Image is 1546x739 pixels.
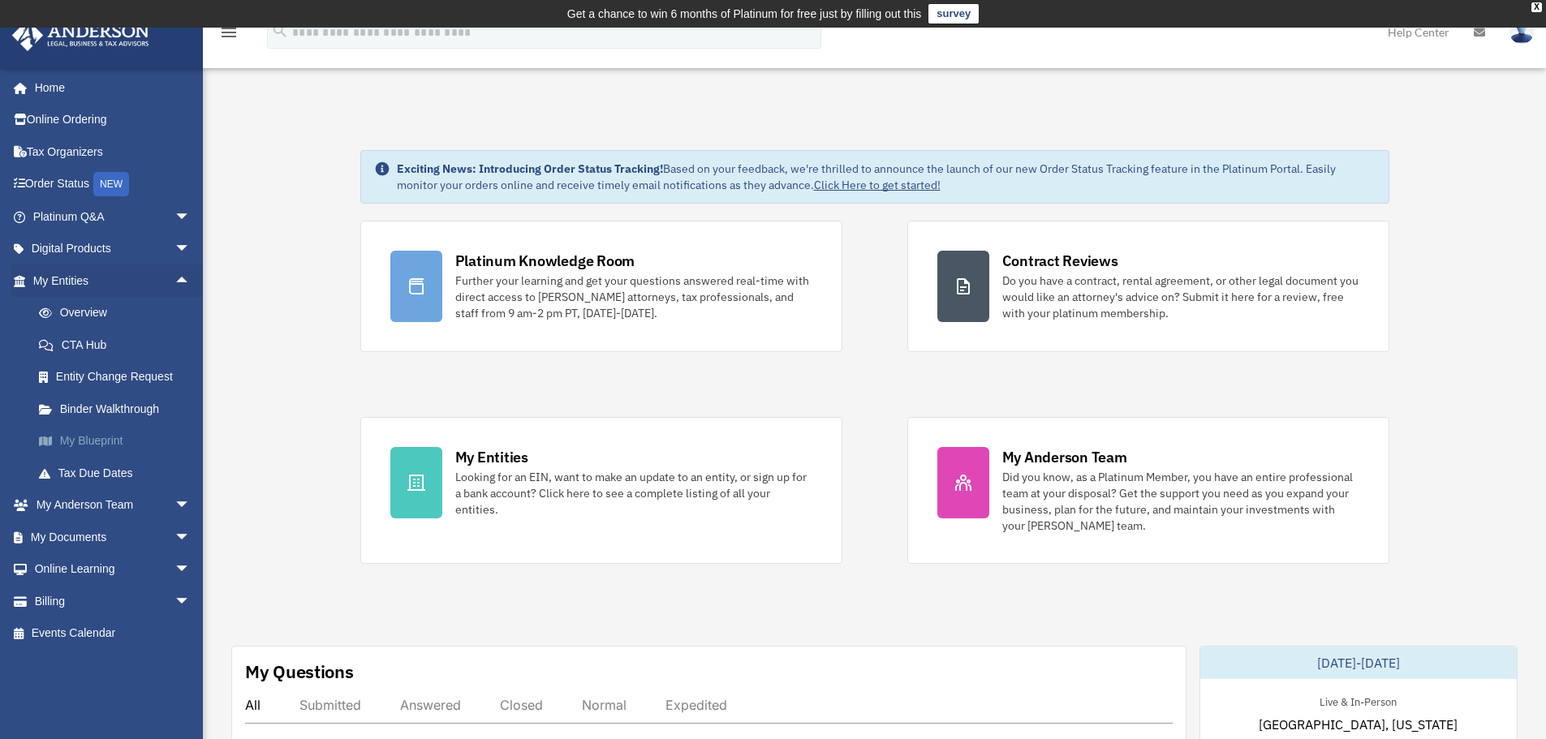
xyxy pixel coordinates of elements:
[11,617,215,650] a: Events Calendar
[814,178,941,192] a: Click Here to get started!
[907,221,1389,352] a: Contract Reviews Do you have a contract, rental agreement, or other legal document you would like...
[360,417,842,564] a: My Entities Looking for an EIN, want to make an update to an entity, or sign up for a bank accoun...
[299,697,361,713] div: Submitted
[245,697,261,713] div: All
[1002,273,1359,321] div: Do you have a contract, rental agreement, or other legal document you would like an attorney's ad...
[455,251,635,271] div: Platinum Knowledge Room
[245,660,354,684] div: My Questions
[11,233,215,265] a: Digital Productsarrow_drop_down
[11,168,215,201] a: Order StatusNEW
[11,135,215,168] a: Tax Organizers
[7,19,154,51] img: Anderson Advisors Platinum Portal
[11,71,207,104] a: Home
[360,221,842,352] a: Platinum Knowledge Room Further your learning and get your questions answered real-time with dire...
[1002,251,1118,271] div: Contract Reviews
[174,553,207,586] span: arrow_drop_down
[93,172,129,196] div: NEW
[11,521,215,553] a: My Documentsarrow_drop_down
[23,329,215,361] a: CTA Hub
[174,489,207,522] span: arrow_drop_down
[1531,2,1542,12] div: close
[271,22,289,40] i: search
[567,4,922,24] div: Get a chance to win 6 months of Platinum for free just by filling out this
[907,417,1389,564] a: My Anderson Team Did you know, as a Platinum Member, you have an entire professional team at your...
[11,553,215,586] a: Online Learningarrow_drop_down
[23,425,215,458] a: My Blueprint
[174,521,207,554] span: arrow_drop_down
[23,457,215,489] a: Tax Due Dates
[397,161,1376,193] div: Based on your feedback, we're thrilled to announce the launch of our new Order Status Tracking fe...
[500,697,543,713] div: Closed
[1002,447,1127,467] div: My Anderson Team
[174,200,207,234] span: arrow_drop_down
[219,28,239,42] a: menu
[11,104,215,136] a: Online Ordering
[219,23,239,42] i: menu
[11,264,215,297] a: My Entitiesarrow_drop_up
[23,393,215,425] a: Binder Walkthrough
[1307,692,1410,709] div: Live & In-Person
[11,585,215,617] a: Billingarrow_drop_down
[582,697,627,713] div: Normal
[1002,469,1359,534] div: Did you know, as a Platinum Member, you have an entire professional team at your disposal? Get th...
[455,469,812,518] div: Looking for an EIN, want to make an update to an entity, or sign up for a bank account? Click her...
[455,273,812,321] div: Further your learning and get your questions answered real-time with direct access to [PERSON_NAM...
[174,233,207,266] span: arrow_drop_down
[400,697,461,713] div: Answered
[1200,647,1517,679] div: [DATE]-[DATE]
[397,161,663,176] strong: Exciting News: Introducing Order Status Tracking!
[174,585,207,618] span: arrow_drop_down
[1259,715,1458,734] span: [GEOGRAPHIC_DATA], [US_STATE]
[928,4,979,24] a: survey
[1509,20,1534,44] img: User Pic
[174,264,207,298] span: arrow_drop_up
[455,447,528,467] div: My Entities
[23,361,215,393] a: Entity Change Request
[11,200,215,233] a: Platinum Q&Aarrow_drop_down
[665,697,727,713] div: Expedited
[23,297,215,329] a: Overview
[11,489,215,522] a: My Anderson Teamarrow_drop_down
